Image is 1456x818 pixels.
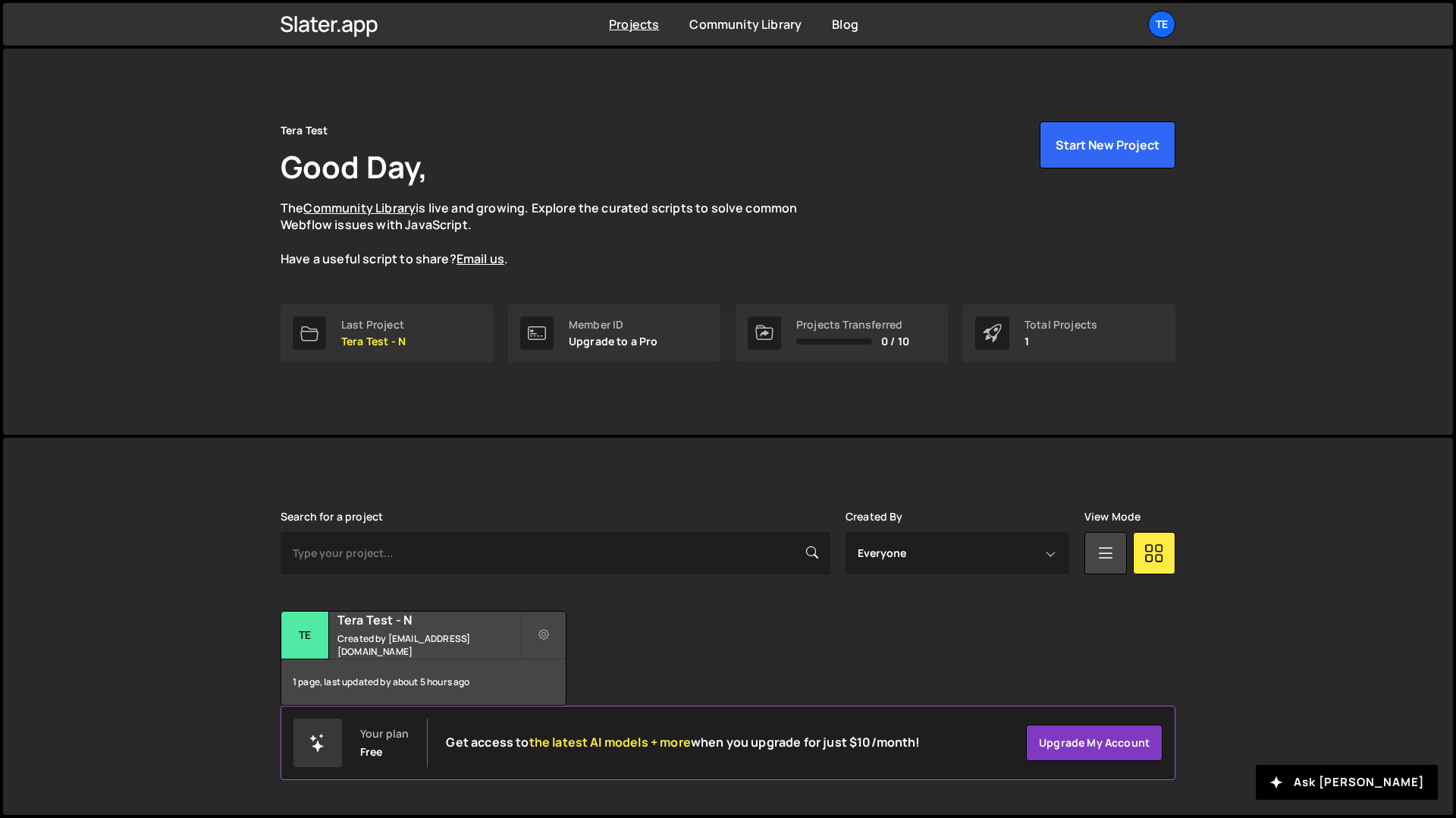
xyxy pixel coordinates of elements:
small: Created by [EMAIL_ADDRESS][DOMAIN_NAME] [337,632,520,658]
p: Tera Test - N [341,335,406,348]
a: Email us [457,250,504,267]
h2: Tera Test - N [337,612,520,628]
div: Last Project [341,319,406,331]
h1: Good Day, [281,146,428,187]
h2: Get access to when you upgrade for just $10/month! [446,735,920,750]
span: 0 / 10 [881,335,909,348]
div: Tera Test [281,121,328,140]
p: 1 [1025,335,1097,348]
div: Te [281,612,329,659]
span: the latest AI models + more [529,734,691,750]
a: Community Library [303,200,416,216]
a: Te Tera Test - N Created by [EMAIL_ADDRESS][DOMAIN_NAME] 1 page, last updated by about 5 hours ago [281,611,566,706]
label: View Mode [1084,511,1141,523]
div: Projects Transferred [796,319,909,331]
div: Your plan [360,728,409,740]
a: Last Project Tera Test - N [281,304,493,362]
div: Total Projects [1025,319,1097,331]
a: Upgrade my account [1026,725,1163,761]
a: Blog [832,16,858,33]
div: Free [360,746,383,758]
p: The is live and growing. Explore the curated scripts to solve common Webflow issues with JavaScri... [281,200,827,268]
a: Projects [609,16,659,33]
a: Community Library [689,16,802,33]
p: Upgrade to a Pro [569,335,658,348]
div: Member ID [569,319,658,331]
button: Start New Project [1040,121,1175,168]
label: Search for a project [281,511,383,523]
label: Created By [846,511,903,523]
a: Te [1148,11,1175,38]
div: 1 page, last updated by about 5 hours ago [281,659,566,705]
button: Ask [PERSON_NAME] [1256,765,1438,800]
input: Type your project... [281,532,830,574]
